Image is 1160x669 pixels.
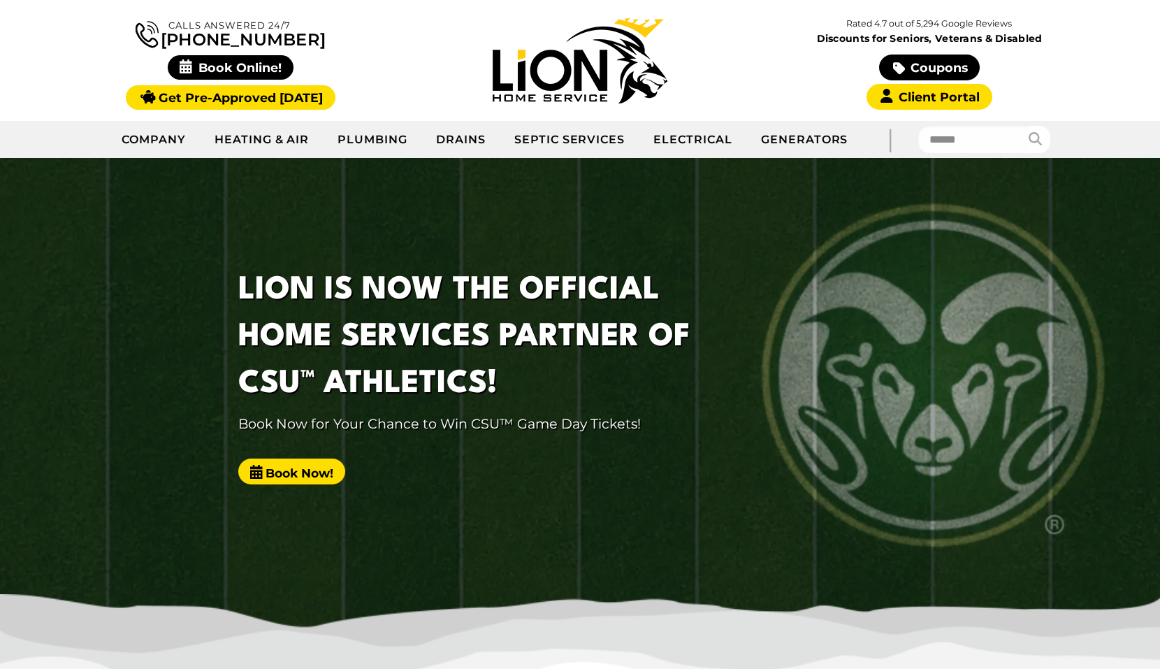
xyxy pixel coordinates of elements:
h1: LION IS NOW THE OFFICIAL HOME SERVICES PARTNER OF CSU™ ATHLETICS! [238,267,747,408]
a: Drains [422,122,500,157]
a: Book Now! [238,459,345,484]
a: Coupons [879,55,980,80]
p: Book Now for Your Chance to Win CSU™ Game Day Tickets! [238,414,747,434]
a: Client Portal [867,84,992,110]
span: Discounts for Seniors, Veterans & Disabled [757,34,1101,43]
p: Rated 4.7 out of 5,294 Google Reviews [755,16,1104,31]
a: Electrical [639,122,747,157]
a: [PHONE_NUMBER] [136,18,326,48]
a: Plumbing [324,122,422,157]
a: Heating & Air [201,122,324,157]
div: | [862,121,918,158]
a: Get Pre-Approved [DATE] [126,85,335,110]
a: Company [108,122,201,157]
span: Book Online! [168,55,294,80]
a: Septic Services [500,122,639,157]
a: Generators [747,122,862,157]
img: Lion Home Service [493,18,667,103]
